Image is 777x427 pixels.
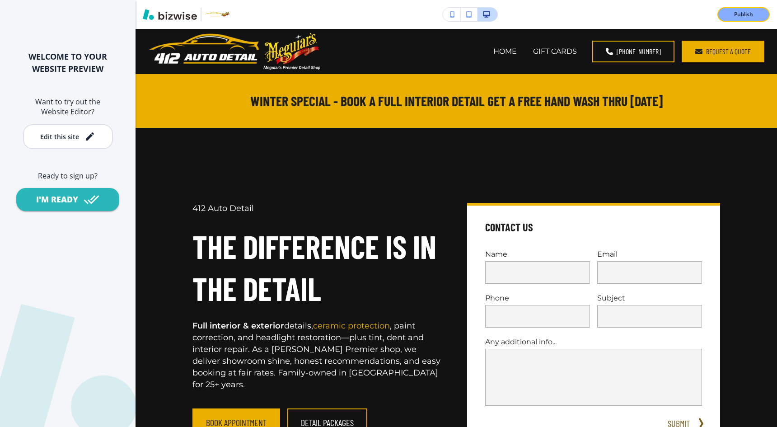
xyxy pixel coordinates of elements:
h4: Contact Us [485,220,533,235]
h6: Ready to sign up? [14,171,121,181]
p: HOME [493,46,517,56]
button: I'M READY [16,188,119,211]
a: [PHONE_NUMBER] [592,41,674,62]
p: Phone [485,293,590,303]
a: Request a Quote [682,41,764,62]
p: The Difference Is In The Detail [192,225,445,310]
div: I'M READY [36,194,78,205]
p: Email [597,249,702,259]
p: Subject [597,293,702,303]
img: Your Logo [205,12,229,17]
p: GIFT CARDS [533,46,577,56]
h6: Want to try out the Website Editor? [14,97,121,117]
p: Name [485,249,590,259]
p: Any additional info... [485,337,702,347]
span: ceramic protection [313,321,390,331]
button: Edit this site [23,124,113,149]
img: 412 Auto Detail [149,32,320,70]
p: Publish [734,10,753,19]
div: Edit this site [40,133,79,140]
h2: WELCOME TO YOUR WEBSITE PREVIEW [14,51,121,75]
img: Bizwise Logo [143,9,197,20]
p: details, , paint correction, and headlight restoration—plus tint, dent and interior repair. As a ... [192,320,445,390]
p: 412 Auto Detail [192,203,445,215]
p: WINTER SPECIAL - BOOK A FULL INTERIOR DETAIL GET A FREE HAND WASH THRU [DATE] [192,92,720,110]
button: Publish [717,7,770,22]
strong: Full interior & exterior [192,321,284,331]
